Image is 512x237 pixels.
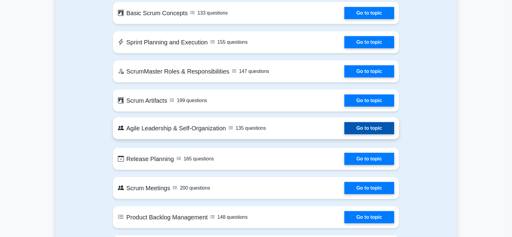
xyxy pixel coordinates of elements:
a: Go to topic [344,182,394,194]
a: Go to topic [344,36,394,48]
a: Go to topic [344,122,394,134]
a: Go to topic [344,211,394,223]
a: Go to topic [344,65,394,77]
a: Go to topic [344,153,394,165]
a: Go to topic [344,7,394,19]
a: Go to topic [344,94,394,107]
